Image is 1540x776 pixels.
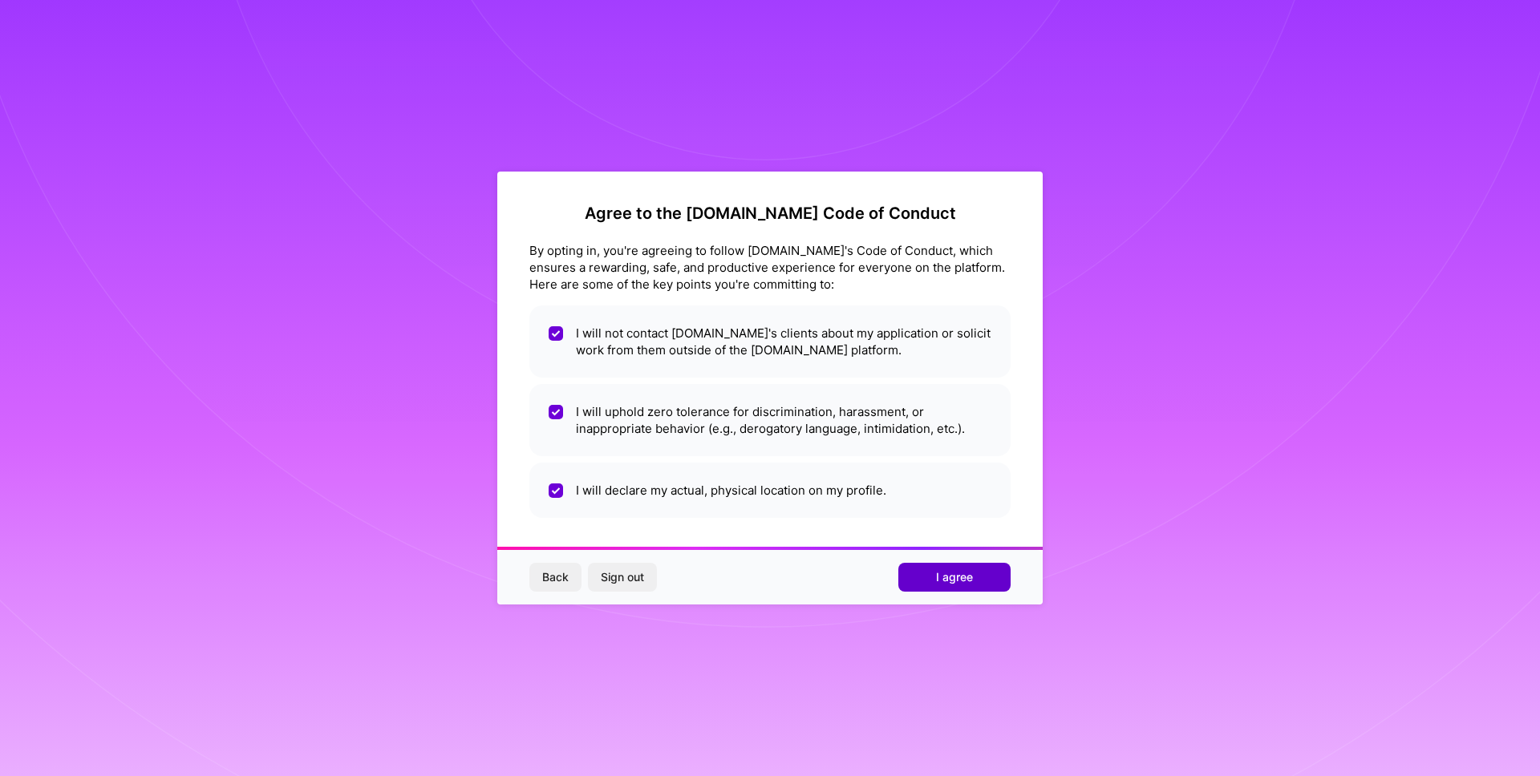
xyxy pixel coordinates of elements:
div: By opting in, you're agreeing to follow [DOMAIN_NAME]'s Code of Conduct, which ensures a rewardin... [529,242,1011,293]
li: I will not contact [DOMAIN_NAME]'s clients about my application or solicit work from them outside... [529,305,1011,378]
span: Back [542,569,569,585]
h2: Agree to the [DOMAIN_NAME] Code of Conduct [529,204,1011,223]
button: Back [529,563,582,592]
span: I agree [936,569,973,585]
li: I will uphold zero tolerance for discrimination, harassment, or inappropriate behavior (e.g., der... [529,384,1011,456]
li: I will declare my actual, physical location on my profile. [529,463,1011,518]
button: I agree [898,563,1011,592]
button: Sign out [588,563,657,592]
span: Sign out [601,569,644,585]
